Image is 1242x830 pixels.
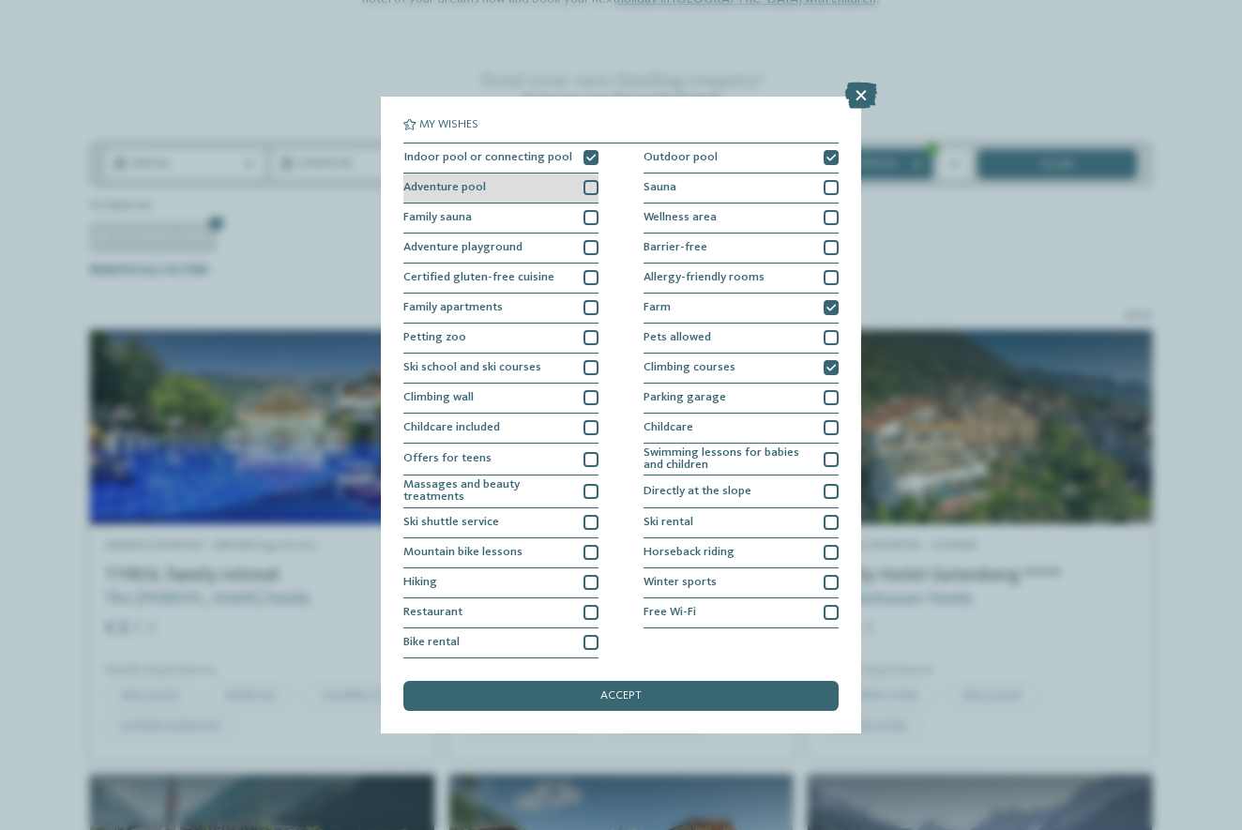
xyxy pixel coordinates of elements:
[403,517,499,529] span: Ski shuttle service
[403,272,554,284] span: Certified gluten-free cuisine
[403,422,500,434] span: Childcare included
[644,607,696,619] span: Free Wi-Fi
[644,302,671,314] span: Farm
[644,212,717,224] span: Wellness area
[644,447,812,472] span: Swimming lessons for babies and children
[403,362,541,374] span: Ski school and ski courses
[644,272,765,284] span: Allergy-friendly rooms
[403,332,466,344] span: Petting zoo
[600,690,642,702] span: accept
[403,392,474,404] span: Climbing wall
[403,453,492,465] span: Offers for teens
[644,547,735,559] span: Horseback riding
[403,607,462,619] span: Restaurant
[644,152,718,164] span: Outdoor pool
[644,486,751,498] span: Directly at the slope
[403,479,572,504] span: Massages and beauty treatments
[419,119,478,131] span: My wishes
[644,422,693,434] span: Childcare
[644,242,707,254] span: Barrier-free
[644,577,717,589] span: Winter sports
[403,577,437,589] span: Hiking
[644,392,726,404] span: Parking garage
[403,302,503,314] span: Family apartments
[403,242,523,254] span: Adventure playground
[403,637,460,649] span: Bike rental
[403,212,472,224] span: Family sauna
[644,332,711,344] span: Pets allowed
[644,517,693,529] span: Ski rental
[403,152,572,164] span: Indoor pool or connecting pool
[644,182,676,194] span: Sauna
[403,547,523,559] span: Mountain bike lessons
[644,362,735,374] span: Climbing courses
[403,182,486,194] span: Adventure pool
